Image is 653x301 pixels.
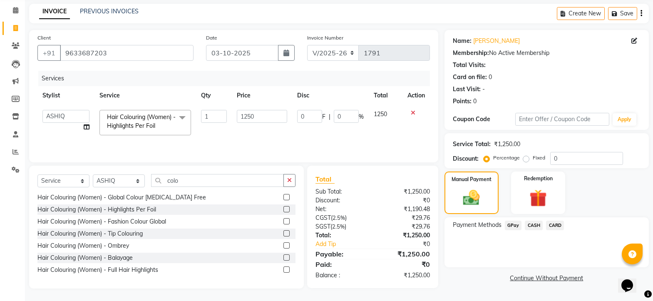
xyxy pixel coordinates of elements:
div: Coupon Code [453,115,515,124]
span: | [329,112,330,121]
div: Net: [309,205,372,214]
span: Hair Colouring (Women) - Highlights Per Foil [107,113,176,129]
div: ₹1,250.00 [494,140,520,149]
div: ₹0 [372,196,436,205]
div: Last Visit: [453,85,481,94]
th: Stylist [37,86,94,105]
span: 2.5% [332,223,345,230]
div: 0 [489,73,492,82]
div: ( ) [309,214,372,222]
div: ₹1,250.00 [372,231,436,240]
label: Redemption [524,175,553,182]
img: _gift.svg [524,187,552,209]
th: Price [232,86,293,105]
div: ₹1,250.00 [372,271,436,280]
div: Hair Colouring (Women) - Highlights Per Foil [37,205,156,214]
a: Add Tip [309,240,383,249]
div: Total: [309,231,372,240]
th: Total [369,86,402,105]
div: Paid: [309,259,372,269]
span: CGST [315,214,331,221]
a: Continue Without Payment [446,274,647,283]
button: Apply [613,113,636,126]
div: Points: [453,97,472,106]
div: ( ) [309,222,372,231]
span: 2.5% [333,214,345,221]
span: % [359,112,364,121]
label: Invoice Number [307,34,343,42]
th: Action [402,86,430,105]
th: Disc [292,86,369,105]
div: Hair Colouring (Women) - Balayage [37,254,133,262]
label: Percentage [493,154,520,162]
div: ₹1,190.48 [372,205,436,214]
span: Total [315,175,335,184]
a: PREVIOUS INVOICES [80,7,139,15]
div: Total Visits: [453,61,486,70]
div: 0 [473,97,477,106]
div: No Active Membership [453,49,641,57]
iframe: chat widget [618,268,645,293]
button: Save [608,7,637,20]
div: ₹0 [383,240,436,249]
div: Hair Colouring (Women) - Full Hair Highlights [37,266,158,274]
span: SGST [315,223,330,230]
div: Balance : [309,271,372,280]
div: - [482,85,485,94]
label: Date [206,34,217,42]
div: ₹29.76 [372,222,436,231]
div: ₹29.76 [372,214,436,222]
div: Service Total: [453,140,491,149]
span: 1250 [374,110,387,118]
div: Hair Colouring (Women) - Ombrey [37,241,129,250]
div: ₹1,250.00 [372,187,436,196]
div: Name: [453,37,472,45]
label: Manual Payment [452,176,492,183]
input: Search by Name/Mobile/Email/Code [60,45,194,61]
label: Client [37,34,51,42]
span: GPay [505,221,522,230]
button: Create New [557,7,605,20]
label: Fixed [533,154,545,162]
div: ₹0 [372,259,436,269]
th: Qty [196,86,231,105]
span: Payment Methods [453,221,502,229]
a: x [155,122,159,129]
div: Card on file: [453,73,487,82]
div: Hair Colouring (Women) - Fashion Colour Global [37,217,166,226]
div: Hair Colouring (Women) - Global Colour [MEDICAL_DATA] Free [37,193,206,202]
div: Services [38,71,436,86]
span: CASH [525,221,543,230]
div: Sub Total: [309,187,372,196]
div: Membership: [453,49,489,57]
div: Discount: [453,154,479,163]
span: CARD [546,221,564,230]
input: Enter Offer / Coupon Code [515,113,609,126]
button: +91 [37,45,61,61]
th: Service [94,86,196,105]
div: Hair Colouring (Women) - Tip Colouring [37,229,143,238]
div: Discount: [309,196,372,205]
span: F [322,112,325,121]
div: Payable: [309,249,372,259]
a: [PERSON_NAME] [473,37,520,45]
img: _cash.svg [458,188,485,207]
a: INVOICE [39,4,70,19]
input: Search or Scan [151,174,284,187]
div: ₹1,250.00 [372,249,436,259]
